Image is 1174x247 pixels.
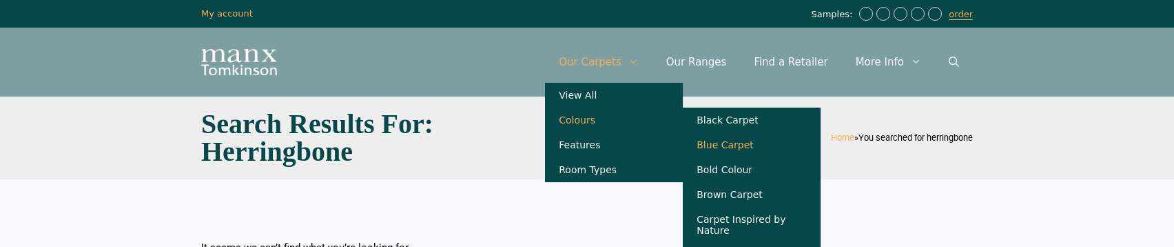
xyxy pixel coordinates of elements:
[545,41,973,83] nav: Primary
[683,132,821,157] a: Blue Carpet
[201,49,277,75] img: Manx Tomkinson
[831,132,854,143] a: Home
[683,157,821,182] a: Bold Colour
[545,83,683,108] a: View All
[683,182,821,207] a: Brown Carpet
[545,157,683,182] a: Room Types
[935,41,973,83] a: Open Search Bar
[740,41,841,83] a: Find a Retailer
[858,132,973,143] span: You searched for herringbone
[811,9,856,21] span: Samples:
[545,132,683,157] a: Features
[545,41,652,83] a: Our Carpets
[683,207,821,243] a: Carpet Inspired by Nature
[831,132,973,143] span: »
[201,110,580,166] h1: Search Results for: herringbone
[545,108,683,132] a: Colours
[683,108,821,132] a: Black Carpet
[949,9,973,20] a: order
[652,41,741,83] a: Our Ranges
[201,8,253,19] a: My account
[842,41,935,83] a: More Info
